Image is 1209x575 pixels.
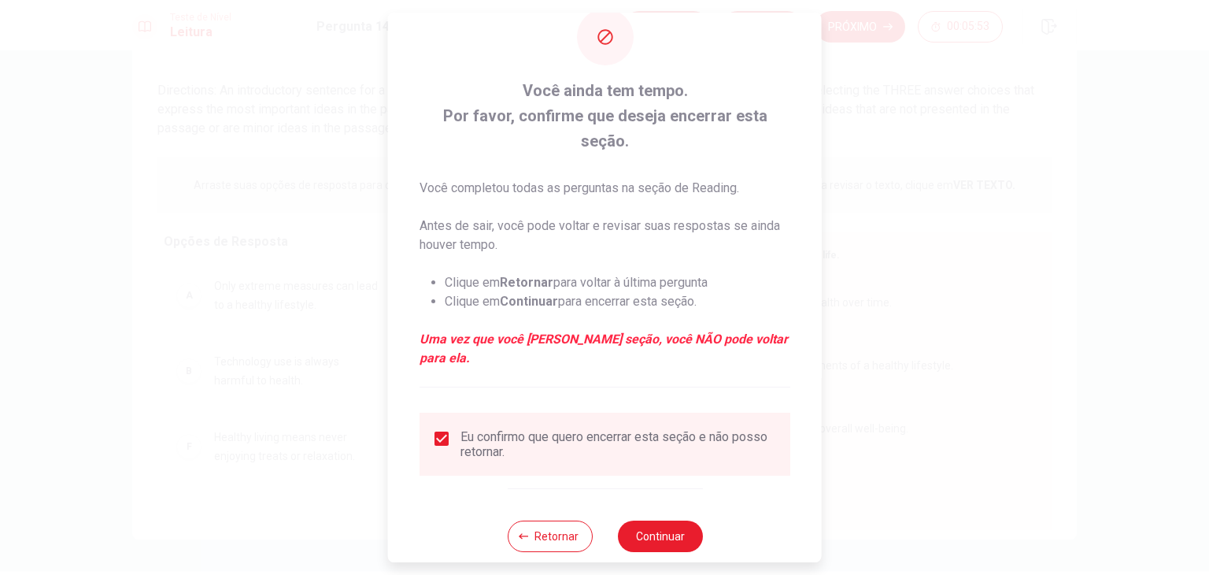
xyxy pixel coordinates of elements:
[507,521,592,552] button: Retornar
[420,330,790,368] em: Uma vez que você [PERSON_NAME] seção, você NÃO pode voltar para ela.
[617,521,702,552] button: Continuar
[500,275,553,290] strong: Retornar
[420,179,790,198] p: Você completou todas as perguntas na seção de Reading.
[460,429,778,459] div: Eu confirmo que quero encerrar esta seção e não posso retornar.
[445,273,790,292] li: Clique em para voltar à última pergunta
[500,294,558,309] strong: Continuar
[420,78,790,154] span: Você ainda tem tempo. Por favor, confirme que deseja encerrar esta seção.
[445,292,790,311] li: Clique em para encerrar esta seção.
[420,217,790,254] p: Antes de sair, você pode voltar e revisar suas respostas se ainda houver tempo.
